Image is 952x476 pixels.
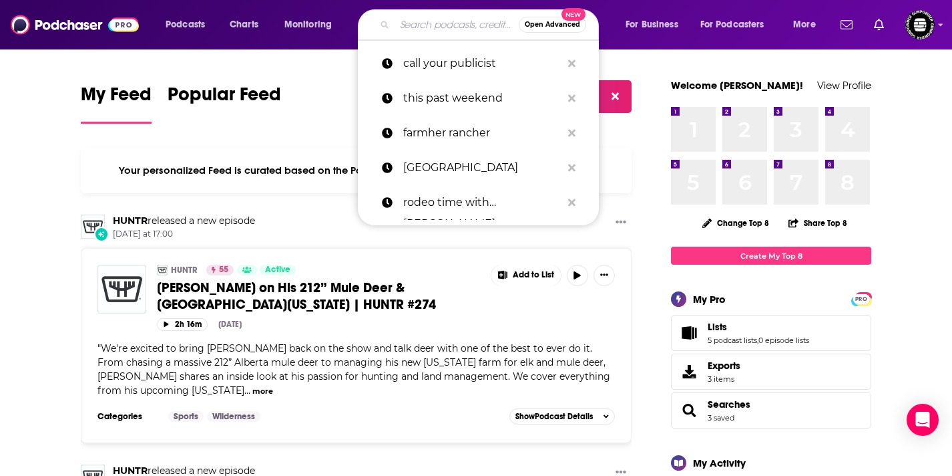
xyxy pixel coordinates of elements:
[113,215,148,227] a: HUNTR
[905,10,935,39] img: User Profile
[97,342,610,396] span: We're excited to bring [PERSON_NAME] back on the show and talk deer with one of the best to ever ...
[284,15,332,34] span: Monitoring
[869,13,889,36] a: Show notifications dropdown
[171,265,198,275] a: HUNTR
[700,15,764,34] span: For Podcasters
[168,83,281,124] a: Popular Feed
[206,265,234,275] a: 55
[671,354,871,390] a: Exports
[81,83,152,114] span: My Feed
[265,263,290,277] span: Active
[671,79,803,92] a: Welcome [PERSON_NAME]!
[593,265,615,286] button: Show More Button
[671,247,871,265] a: Create My Top 8
[757,336,758,345] span: ,
[907,404,939,436] div: Open Intercom Messenger
[676,362,702,381] span: Exports
[358,116,599,150] a: farmher rancher
[221,14,266,35] a: Charts
[708,360,740,372] span: Exports
[784,14,832,35] button: open menu
[252,386,273,397] button: more
[693,457,746,469] div: My Activity
[219,263,228,277] span: 55
[403,46,561,81] p: call your publicist
[81,148,632,193] div: Your personalized Feed is curated based on the Podcasts, Creators, Users, and Lists that you Follow.
[260,265,296,275] a: Active
[166,15,205,34] span: Podcasts
[244,384,250,396] span: ...
[610,215,632,231] button: Show More Button
[676,324,702,342] a: Lists
[788,210,848,236] button: Share Top 8
[519,17,586,33] button: Open AdvancedNew
[358,81,599,116] a: this past weekend
[515,412,593,421] span: Show Podcast Details
[708,321,727,333] span: Lists
[168,411,204,422] a: Sports
[97,265,146,314] img: Lee Lakosky on His 212” Mule Deer & New Montana Farm | HUNTR #274
[168,83,281,114] span: Popular Feed
[692,14,784,35] button: open menu
[708,336,757,345] a: 5 podcast lists
[97,342,610,396] span: "
[395,14,519,35] input: Search podcasts, credits, & more...
[853,294,869,304] span: PRO
[207,411,260,422] a: Wilderness
[371,9,612,40] div: Search podcasts, credits, & more...
[694,215,777,231] button: Change Top 8
[11,12,139,37] img: Podchaser - Follow, Share and Rate Podcasts
[693,293,726,306] div: My Pro
[218,320,242,329] div: [DATE]
[853,293,869,304] a: PRO
[403,116,561,150] p: farmher rancher
[513,270,554,280] span: Add to List
[793,15,816,34] span: More
[905,10,935,39] span: Logged in as KarinaSabol
[97,411,158,422] h3: Categories
[275,14,349,35] button: open menu
[157,279,481,313] a: [PERSON_NAME] on His 212” Mule Deer & [GEOGRAPHIC_DATA][US_STATE] | HUNTR #274
[817,79,871,92] a: View Profile
[403,185,561,220] p: rodeo time with dale brisby
[708,398,750,410] a: Searches
[157,279,436,313] span: [PERSON_NAME] on His 212” Mule Deer & [GEOGRAPHIC_DATA][US_STATE] | HUNTR #274
[156,14,222,35] button: open menu
[358,185,599,220] a: rodeo time with [PERSON_NAME]
[671,315,871,351] span: Lists
[358,46,599,81] a: call your publicist
[561,8,585,21] span: New
[758,336,809,345] a: 0 episode lists
[81,215,105,239] img: HUNTR
[358,150,599,185] a: [GEOGRAPHIC_DATA]
[525,21,580,28] span: Open Advanced
[113,215,255,227] h3: released a new episode
[403,81,561,116] p: this past weekend
[835,13,858,36] a: Show notifications dropdown
[509,408,615,425] button: ShowPodcast Details
[671,392,871,429] span: Searches
[626,15,678,34] span: For Business
[113,229,255,240] span: [DATE] at 17:00
[491,265,561,286] button: Show More Button
[157,265,168,275] img: HUNTR
[230,15,258,34] span: Charts
[708,321,809,333] a: Lists
[616,14,695,35] button: open menu
[708,374,740,384] span: 3 items
[81,83,152,124] a: My Feed
[905,10,935,39] button: Show profile menu
[94,227,109,241] div: New Episode
[708,413,734,423] a: 3 saved
[403,150,561,185] p: FarmHER RanchHER
[157,318,208,331] button: 2h 16m
[676,401,702,420] a: Searches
